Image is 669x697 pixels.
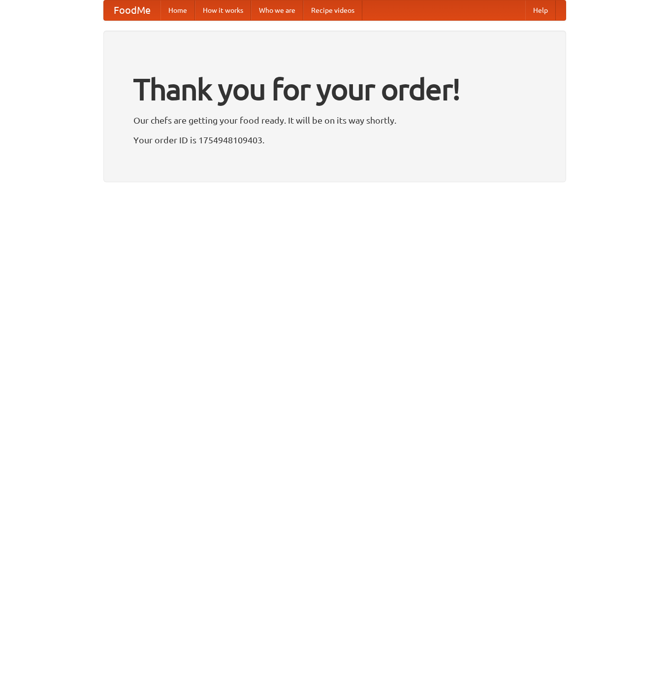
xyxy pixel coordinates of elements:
p: Your order ID is 1754948109403. [133,133,536,147]
a: Help [525,0,556,20]
a: Who we are [251,0,303,20]
a: Home [160,0,195,20]
a: FoodMe [104,0,160,20]
p: Our chefs are getting your food ready. It will be on its way shortly. [133,113,536,128]
h1: Thank you for your order! [133,66,536,113]
a: Recipe videos [303,0,362,20]
a: How it works [195,0,251,20]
